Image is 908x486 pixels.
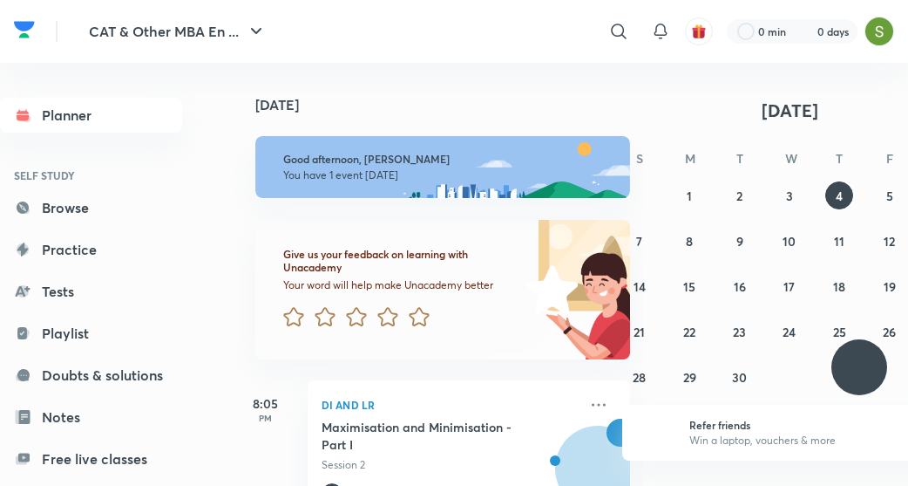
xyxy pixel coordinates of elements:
[776,272,803,300] button: September 17, 2025
[689,433,904,448] p: Win a laptop, vouchers & more
[14,17,35,47] a: Company Logo
[322,394,579,415] p: DI and LR
[634,278,646,295] abbr: September 14, 2025
[736,150,743,167] abbr: Tuesday
[876,272,904,300] button: September 19, 2025
[736,233,743,250] abbr: September 9, 2025
[14,17,35,43] img: Company Logo
[876,318,904,346] button: September 26, 2025
[776,318,803,346] button: September 24, 2025
[736,188,742,204] abbr: September 2, 2025
[825,318,853,346] button: September 25, 2025
[633,369,646,386] abbr: September 28, 2025
[836,150,843,167] abbr: Thursday
[626,272,654,300] button: September 14, 2025
[726,272,754,300] button: September 16, 2025
[849,357,870,378] img: ttu
[689,417,904,433] h6: Refer friends
[686,233,693,250] abbr: September 8, 2025
[783,324,796,340] abbr: September 24, 2025
[78,14,277,49] button: CAT & Other MBA En ...
[834,233,844,250] abbr: September 11, 2025
[825,227,853,255] button: September 11, 2025
[836,188,843,204] abbr: September 4, 2025
[675,227,703,255] button: September 8, 2025
[283,248,525,275] h6: Give us your feedback on learning with Unacademy
[467,220,630,359] img: feedback_image
[322,457,579,473] p: Session 2
[255,98,648,112] h4: [DATE]
[283,168,603,182] p: You have 1 event [DATE]
[883,324,896,340] abbr: September 26, 2025
[884,233,895,250] abbr: September 12, 2025
[634,324,645,340] abbr: September 21, 2025
[675,363,703,391] button: September 29, 2025
[675,181,703,209] button: September 1, 2025
[626,363,654,391] button: September 28, 2025
[683,369,696,386] abbr: September 29, 2025
[685,17,713,45] button: avatar
[636,233,642,250] abbr: September 7, 2025
[864,17,894,46] img: Samridhi Vij
[726,227,754,255] button: September 9, 2025
[776,227,803,255] button: September 10, 2025
[734,278,746,295] abbr: September 16, 2025
[876,181,904,209] button: September 5, 2025
[726,318,754,346] button: September 23, 2025
[776,181,803,209] button: September 3, 2025
[825,181,853,209] button: September 4, 2025
[783,278,795,295] abbr: September 17, 2025
[687,188,692,204] abbr: September 1, 2025
[726,363,754,391] button: September 30, 2025
[683,324,695,340] abbr: September 22, 2025
[231,413,301,423] p: PM
[733,324,746,340] abbr: September 23, 2025
[886,150,893,167] abbr: Friday
[785,150,797,167] abbr: Wednesday
[636,150,643,167] abbr: Sunday
[726,181,754,209] button: September 2, 2025
[833,278,845,295] abbr: September 18, 2025
[636,415,671,450] img: referral
[675,318,703,346] button: September 22, 2025
[796,23,814,40] img: streak
[786,188,793,204] abbr: September 3, 2025
[825,272,853,300] button: September 18, 2025
[886,188,893,204] abbr: September 5, 2025
[783,233,796,250] abbr: September 10, 2025
[626,227,654,255] button: September 7, 2025
[283,278,525,292] p: Your word will help make Unacademy better
[833,324,846,340] abbr: September 25, 2025
[626,318,654,346] button: September 21, 2025
[675,272,703,300] button: September 15, 2025
[255,136,631,198] img: afternoon
[762,99,818,122] span: [DATE]
[685,150,695,167] abbr: Monday
[283,153,603,166] h6: Good afternoon, [PERSON_NAME]
[691,24,707,39] img: avatar
[876,227,904,255] button: September 12, 2025
[322,419,539,454] h5: Maximisation and Minimisation - Part I
[884,278,896,295] abbr: September 19, 2025
[683,278,695,295] abbr: September 15, 2025
[732,369,747,386] abbr: September 30, 2025
[231,394,301,413] h5: 8:05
